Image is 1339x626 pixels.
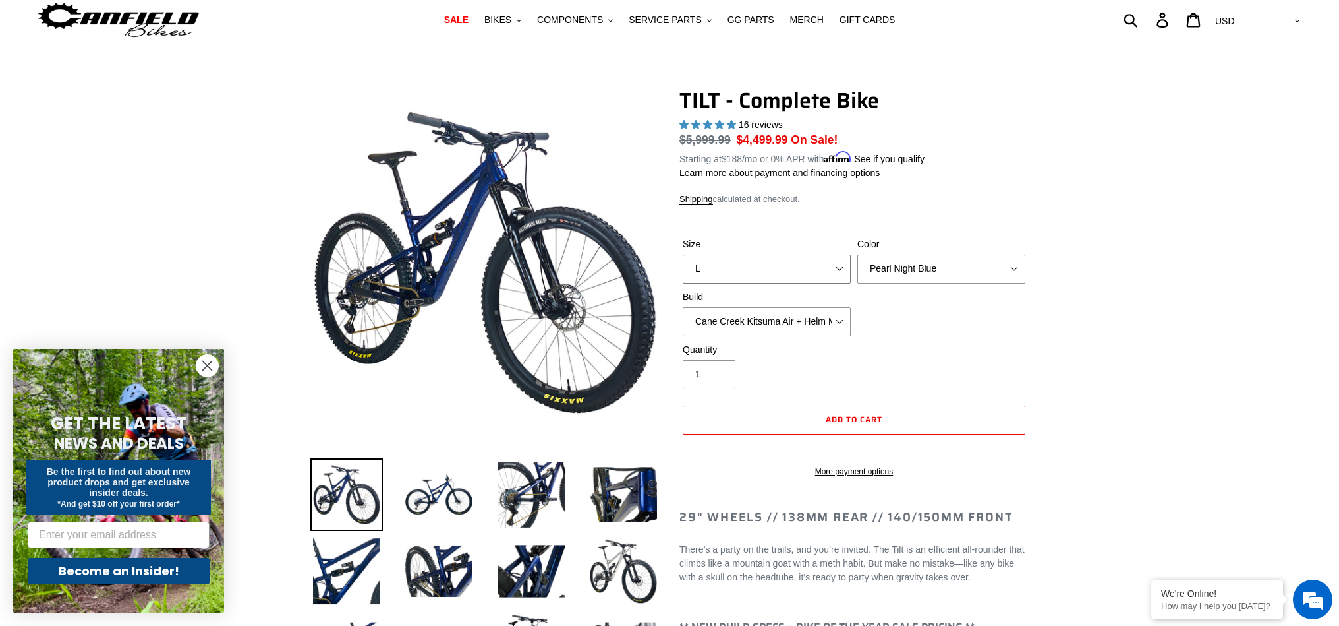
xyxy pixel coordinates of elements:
div: We're Online! [1161,588,1273,599]
button: BIKES [478,11,528,29]
span: $4,499.99 [737,133,788,146]
span: BIKES [484,15,511,26]
label: Color [857,237,1025,251]
a: Shipping [679,194,713,205]
img: Load image into Gallery viewer, TILT - Complete Bike [587,458,660,531]
span: 5.00 stars [679,119,739,130]
a: GIFT CARDS [833,11,902,29]
span: GG PARTS [727,15,774,26]
a: SALE [438,11,475,29]
h1: TILT - Complete Bike [679,88,1029,113]
label: Build [683,290,851,304]
a: See if you qualify - Learn more about Affirm Financing (opens in modal) [854,154,925,164]
div: calculated at checkout. [679,193,1029,206]
a: GG PARTS [721,11,781,29]
img: Load image into Gallery viewer, TILT - Complete Bike [495,458,567,531]
span: On Sale! [791,131,838,148]
span: Be the first to find out about new product drops and get exclusive insider deals. [47,466,191,498]
img: Load image into Gallery viewer, TILT - Complete Bike [310,458,383,531]
span: $188 [722,154,742,164]
span: 16 reviews [739,119,783,130]
a: Learn more about payment and financing options [679,168,880,178]
button: Become an Insider! [28,558,210,584]
span: Add to cart [826,413,882,425]
a: More payment options [683,466,1025,478]
input: Search [1131,5,1164,34]
label: Quantity [683,343,851,357]
span: Affirm [824,152,851,163]
span: COMPONENTS [537,15,603,26]
p: Starting at /mo or 0% APR with . [679,149,925,166]
span: SERVICE PARTS [629,15,701,26]
span: NEWS AND DEALS [54,433,184,454]
button: Close dialog [196,354,219,377]
button: Add to cart [683,406,1025,435]
img: Load image into Gallery viewer, TILT - Complete Bike [310,535,383,608]
img: Load image into Gallery viewer, TILT - Complete Bike [495,535,567,608]
input: Enter your email address [28,522,210,548]
span: SALE [444,15,469,26]
button: COMPONENTS [530,11,619,29]
a: MERCH [783,11,830,29]
span: GET THE LATEST [51,412,186,435]
span: *And get $10 off your first order* [57,499,179,509]
p: There’s a party on the trails, and you’re invited. The Tilt is an efficient all-rounder that clim... [679,543,1029,584]
img: Load image into Gallery viewer, TILT - Complete Bike [403,458,475,531]
img: Load image into Gallery viewer, TILT - Complete Bike [587,535,660,608]
s: $5,999.99 [679,133,731,146]
button: SERVICE PARTS [622,11,718,29]
span: MERCH [790,15,824,26]
p: How may I help you today? [1161,601,1273,611]
span: GIFT CARDS [840,15,896,26]
h2: 29" Wheels // 138mm Rear // 140/150mm Front [679,511,1029,525]
img: Load image into Gallery viewer, TILT - Complete Bike [403,535,475,608]
label: Size [683,237,851,251]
